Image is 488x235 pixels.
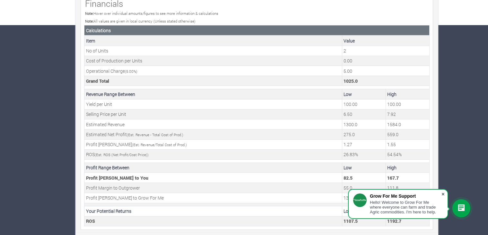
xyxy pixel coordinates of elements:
small: (Est. Revenue - Total Cost of Prod.) [127,132,183,137]
td: Your estimated maximum ROS (Net Profit/Cost Price) [386,149,429,159]
td: Your estimated minimum Yield per Unit [342,99,386,109]
td: Your estimated Profit to be made (Estimated Revenue - Total Cost of Production) [386,129,429,139]
td: Cost of Production per Units [84,56,342,66]
b: Your Potential Returns [86,208,131,214]
td: Your estimated Revenue expected (Grand Total * Max. Est. Revenue Percentage) [386,119,429,129]
small: (Est. Revenue/Total Cost of Prod.) [132,142,187,147]
span: 5.00 [126,69,134,74]
div: Hello! Welcome to Grow For Me where everyone can farm and trade Agric commodities. I'm here to help. [370,200,441,214]
small: (Est. ROS (Net Profit/Cost Price)) [95,152,149,157]
td: Estimated Revenue [84,119,342,129]
b: Low [344,208,352,214]
td: Your estimated maximum Yield per Unit [386,99,429,109]
td: Estimated Net Profit [84,129,342,139]
td: Your estimated minimum ROS (Net Profit/Cost Price) [342,149,386,159]
b: Value [344,38,355,44]
b: High [387,164,396,171]
td: Your estimated Revenue expected (Grand Total * Min. Est. Revenue Percentage) [342,119,386,129]
td: ROS [84,149,342,159]
b: Low [344,164,352,171]
div: Grow For Me Support [370,193,441,199]
td: Your estimated maximum Selling Price per Unit [386,109,429,119]
b: Note: [85,19,93,23]
th: Calculations [84,25,430,36]
td: Profit Margin to Outgrower [84,183,342,193]
small: All values are given in local currency (Unless stated otherwise) [85,19,196,23]
td: Profit [PERSON_NAME] to Grow For Me [84,193,342,203]
td: No of Units [84,46,342,56]
td: This is the operational charge by Grow For Me [342,66,429,76]
td: Your Potential Maximum Return on Funding [386,216,429,226]
b: Note: [85,11,93,16]
b: High [387,91,396,97]
td: Yield per Unit [84,99,342,109]
td: Your estimated maximum Profit Margin (Estimated Revenue/Total Cost of Production) [386,139,429,149]
td: Profit [PERSON_NAME] to You [84,173,342,183]
td: Operational Charge [84,66,342,76]
td: Grow For Me Profit Margin (Min Estimated Profit * Grow For Me Profit Margin) [342,193,386,203]
td: Outgrower Profit Margin (Max Estimated Profit * Outgrower Profit Margin) [386,183,429,193]
td: ROS [84,216,342,226]
td: Your estimated Profit to be made (Estimated Revenue - Total Cost of Production) [342,129,386,139]
b: Grand Total [86,78,109,84]
td: Profit [PERSON_NAME] [84,139,342,149]
b: Low [344,91,352,97]
td: Your estimated minimum Profit Margin (Estimated Revenue/Total Cost of Production) [342,139,386,149]
td: This is the Total Cost. (Units Cost + (Operational Charge * Units Cost)) * No of Units [342,76,429,86]
td: Selling Price per Unit [84,109,342,119]
td: Your estimated minimum Selling Price per Unit [342,109,386,119]
td: This is the cost of a Units [342,56,429,66]
small: ( %) [125,69,137,74]
td: Your Profit Margin (Min Estimated Profit * Profit Margin) [342,173,386,183]
small: Hover over individual amounts/figures to see more information & calculations [85,11,218,16]
td: Your Profit Margin (Max Estimated Profit * Profit Margin) [386,173,429,183]
td: This is the number of Units [342,46,429,56]
td: Outgrower Profit Margin (Min Estimated Profit * Outgrower Profit Margin) [342,183,386,193]
b: Revenue Range Between [86,91,135,97]
b: Profit Range Between [86,164,129,171]
td: Your Potential Minimum Return on Funding [342,216,386,226]
b: Item [86,38,95,44]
